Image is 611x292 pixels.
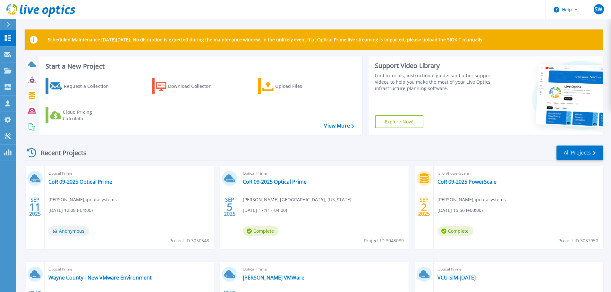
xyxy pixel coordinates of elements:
span: Project ID: 3037950 [558,237,598,244]
a: View More [324,123,354,129]
div: Support Video Library [375,62,495,70]
a: Wayne County - New VMware Environment [48,274,152,281]
span: Project ID: 3050548 [169,237,209,244]
span: Anonymous [48,226,89,236]
h3: Start a New Project [46,63,354,70]
span: 11 [29,204,41,210]
span: [DATE] 12:08 (-04:00) [48,207,93,214]
a: Download Collector [152,78,223,94]
a: Cloud Pricing Calculator [46,107,117,123]
a: [PERSON_NAME] VMWare [243,274,304,281]
span: SW [595,7,602,12]
span: 2 [421,204,427,210]
div: Recent Projects [25,145,95,161]
div: Download Collector [168,80,219,93]
a: CoR 09-2025 Optical Prime [48,179,112,185]
span: Optical Prime [243,266,404,273]
div: Find tutorials, instructional guides and other support videos to help you make the most of your L... [375,72,495,92]
div: SEP 2025 [418,195,430,219]
span: [PERSON_NAME] , [GEOGRAPHIC_DATA], [US_STATE] [243,196,352,203]
a: Request a Collection [46,78,117,94]
span: [DATE] 17:11 (-04:00) [243,207,287,214]
div: SEP 2025 [224,195,236,219]
span: 5 [227,204,233,210]
span: [PERSON_NAME] , ipdatasystems [48,196,117,203]
span: [PERSON_NAME] , ipdatasystems [437,196,506,203]
a: Explore Now! [375,115,424,128]
span: Project ID: 3043089 [364,237,404,244]
a: VCU-SIM-[DATE] [437,274,476,281]
span: Isilon/PowerScale [437,170,599,177]
div: SEP 2025 [29,195,41,219]
p: Scheduled Maintenance [DATE][DATE]: No disruption is expected during the maintenance window. In t... [48,37,484,42]
span: Optical Prime [437,266,599,273]
div: Upload Files [275,80,327,93]
span: Optical Prime [48,266,210,273]
a: CoR 09-2025 PowerScale [437,179,496,185]
a: Upload Files [258,78,329,94]
span: [DATE] 15:56 (+00:00) [437,207,483,214]
div: Request a Collection [64,80,115,93]
div: Cloud Pricing Calculator [63,109,114,122]
a: All Projects [556,146,603,160]
span: Optical Prime [48,170,210,177]
a: CoR 09-2025 Optical Prime [243,179,307,185]
span: Complete [243,226,279,236]
span: Complete [437,226,473,236]
span: Optical Prime [243,170,404,177]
